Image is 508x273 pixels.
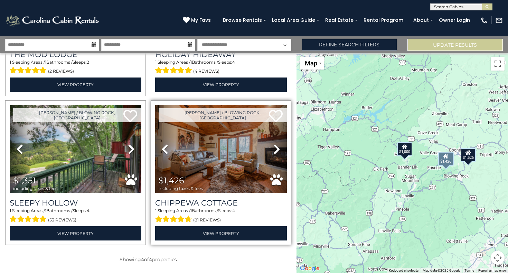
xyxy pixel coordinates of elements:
img: thumbnail_163260932.jpeg [10,105,141,193]
a: Local Area Guide [269,15,319,26]
span: 1 [155,208,157,213]
a: Owner Login [435,15,473,26]
div: Sleeping Areas / Bathrooms / Sleeps: [10,59,141,76]
span: $1,426 [159,175,184,185]
a: Terms (opens in new tab) [464,269,474,272]
span: Map data ©2025 Google [423,269,460,272]
span: 4 [141,256,144,263]
a: Open this area in Google Maps (opens a new window) [298,264,321,273]
a: [PERSON_NAME] / Blowing Rock, [GEOGRAPHIC_DATA] [159,108,287,122]
div: $1,426 [438,152,453,165]
span: 2 [87,60,89,65]
a: Refine Search Filters [302,39,397,51]
span: (53 reviews) [48,216,76,225]
a: Chippewa Cottage [155,198,287,208]
span: 4 [87,208,90,213]
p: Showing of properties [5,256,291,263]
a: Holiday Hideaway [155,50,287,59]
div: Sleeping Areas / Bathrooms / Sleeps: [155,59,287,76]
span: 1 [155,60,157,65]
span: including taxes & fees [13,186,57,191]
button: Update Results [407,39,503,51]
button: Map camera controls [491,251,505,265]
a: Sleepy Hollow [10,198,141,208]
span: (4 reviews) [193,67,219,76]
button: Keyboard shortcuts [389,268,418,273]
a: [PERSON_NAME] / Blowing Rock, [GEOGRAPHIC_DATA] [13,108,141,122]
button: Change map style [300,57,324,70]
img: Google [298,264,321,273]
span: (81 reviews) [193,216,221,225]
a: Rental Program [360,15,407,26]
span: 1 [10,208,11,213]
span: 4 [149,256,152,263]
span: 1 [45,60,46,65]
a: About [410,15,432,26]
span: including taxes & fees [159,186,203,191]
img: thumbnail_163259798.jpeg [155,105,287,193]
img: phone-regular-white.png [480,17,488,24]
a: View Property [10,78,141,92]
a: Real Estate [322,15,357,26]
span: 1 [190,208,192,213]
span: (2 reviews) [48,67,74,76]
a: Report a map error [478,269,506,272]
a: View Property [10,226,141,240]
span: $1,351 [13,175,36,185]
img: White-1-2.png [5,13,101,27]
a: View Property [155,78,287,92]
span: My Favs [191,17,211,24]
div: Sleeping Areas / Bathrooms / Sleeps: [155,208,287,224]
a: View Property [155,226,287,240]
span: 4 [232,208,235,213]
div: $1,000 [397,142,412,156]
div: $1,351 [439,152,454,165]
a: My Favs [183,17,213,24]
a: The Mod Lodge [10,50,141,59]
div: Sleeping Areas / Bathrooms / Sleeps: [10,208,141,224]
button: Toggle fullscreen view [491,57,505,71]
div: $1,526 [461,148,476,162]
span: 1 [190,60,192,65]
span: Map [305,60,317,67]
img: mail-regular-white.png [495,17,503,24]
span: 4 [232,60,235,65]
a: Browse Rentals [219,15,265,26]
span: 1 [45,208,46,213]
span: 1 [10,60,11,65]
